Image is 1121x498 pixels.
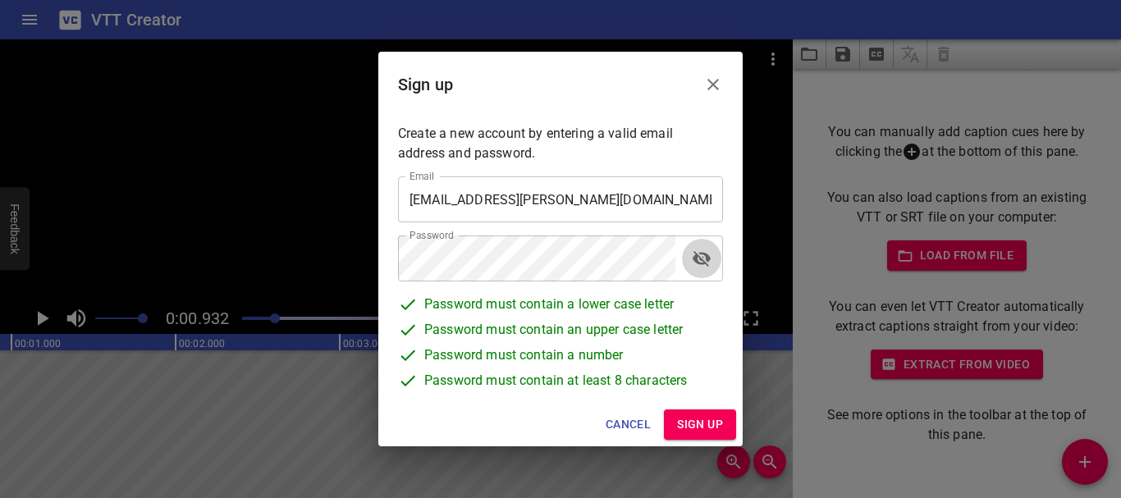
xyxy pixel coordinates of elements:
span: Sign up [677,414,723,435]
span: Password must contain a number [424,345,624,371]
button: toggle password visibility [682,239,721,278]
span: Password must contain a lower case letter [424,295,674,320]
span: Password must contain at least 8 characters [424,371,687,396]
p: Create a new account by entering a valid email address and password. [398,124,723,163]
span: Password must contain an upper case letter [424,320,683,345]
button: Sign up [664,409,736,440]
span: Cancel [606,414,651,435]
button: Close [693,65,733,104]
button: Cancel [599,409,657,440]
h6: Sign up [398,71,453,98]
